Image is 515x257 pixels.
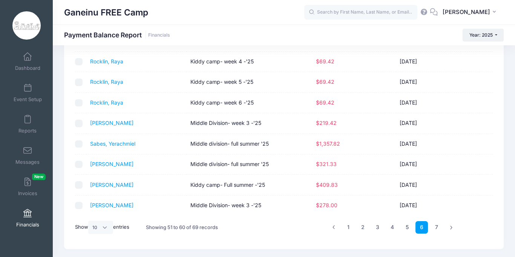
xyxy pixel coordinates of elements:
[316,140,340,147] span: $1,357.82
[342,221,354,234] a: 1
[88,221,113,234] select: Showentries
[10,142,46,169] a: Messages
[396,154,480,175] td: [DATE]
[90,78,123,85] a: Rocklin, Raya
[438,4,504,21] button: [PERSON_NAME]
[357,221,369,234] a: 2
[32,174,46,180] span: New
[187,72,312,92] td: Kiddy camp- week 5 -'25
[304,5,417,20] input: Search by First Name, Last Name, or Email...
[90,202,133,208] a: [PERSON_NAME]
[463,29,504,42] button: Year: 2025
[316,120,337,126] span: $219.42
[146,219,218,236] div: Showing 51 to 60 of 69 records
[430,221,443,234] a: 7
[10,48,46,75] a: Dashboard
[148,32,170,38] a: Financials
[316,78,334,85] span: $69.42
[18,128,37,134] span: Reports
[90,99,123,106] a: Rocklin, Raya
[371,221,384,234] a: 3
[396,72,480,92] td: [DATE]
[415,221,428,234] a: 6
[15,65,40,71] span: Dashboard
[396,93,480,113] td: [DATE]
[187,154,312,175] td: Middle division- full summer '25
[90,140,135,147] a: Sabes, Yerachmiel
[396,175,480,195] td: [DATE]
[15,159,40,165] span: Messages
[90,161,133,167] a: [PERSON_NAME]
[187,134,312,154] td: Middle division- full summer '25
[16,222,39,228] span: Financials
[316,58,334,65] span: $69.42
[187,175,312,195] td: Kiddy camp- Full summer -'25
[443,8,490,16] span: [PERSON_NAME]
[187,52,312,72] td: Kiddy camp- week 4 -'25
[386,221,399,234] a: 4
[396,113,480,134] td: [DATE]
[10,205,46,231] a: Financials
[12,11,41,40] img: Ganeinu FREE Camp
[396,52,480,72] td: [DATE]
[316,99,334,106] span: $69.42
[10,174,46,200] a: InvoicesNew
[316,161,337,167] span: $321.33
[10,111,46,137] a: Reports
[64,31,170,39] h1: Payment Balance Report
[316,202,337,208] span: $278.00
[90,120,133,126] a: [PERSON_NAME]
[187,195,312,215] td: Middle Division- week 3 -'25
[396,134,480,154] td: [DATE]
[75,221,129,234] label: Show entries
[469,32,493,38] span: Year: 2025
[316,182,338,188] span: $409.83
[90,182,133,188] a: [PERSON_NAME]
[401,221,413,234] a: 5
[396,195,480,215] td: [DATE]
[18,190,37,197] span: Invoices
[90,58,123,65] a: Rocklin, Raya
[10,80,46,106] a: Event Setup
[64,4,148,21] h1: Ganeinu FREE Camp
[187,93,312,113] td: Kiddy camp- week 6 -'25
[187,113,312,134] td: Middle Division- week 3 -'25
[14,96,42,103] span: Event Setup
